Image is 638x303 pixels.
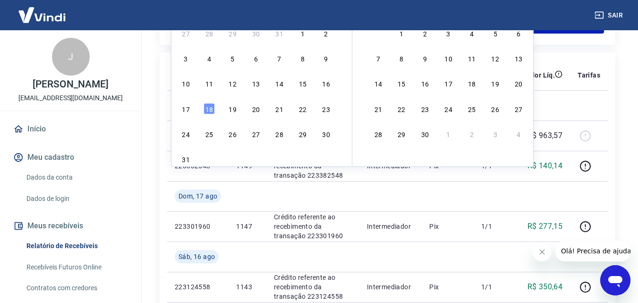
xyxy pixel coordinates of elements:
a: Relatório de Recebíveis [23,236,130,256]
div: Choose segunda-feira, 15 de setembro de 2025 [396,78,407,89]
div: Choose quinta-feira, 2 de outubro de 2025 [466,128,477,139]
div: Choose terça-feira, 5 de agosto de 2025 [227,52,238,64]
p: Pix [429,282,466,292]
div: Choose quarta-feira, 27 de agosto de 2025 [250,128,262,139]
div: Choose sexta-feira, 5 de setembro de 2025 [490,27,501,39]
div: Choose segunda-feira, 18 de agosto de 2025 [204,103,215,114]
div: Choose sexta-feira, 8 de agosto de 2025 [297,52,308,64]
div: Choose terça-feira, 2 de setembro de 2025 [227,153,238,164]
div: Choose segunda-feira, 1 de setembro de 2025 [204,153,215,164]
div: Choose quinta-feira, 21 de agosto de 2025 [274,103,285,114]
p: Pix [429,222,466,231]
button: Meus recebíveis [11,216,130,236]
button: Sair [593,7,627,24]
div: Choose sábado, 16 de agosto de 2025 [321,78,332,89]
p: Crédito referente ao recebimento da transação 223124558 [274,273,352,301]
div: Choose sexta-feira, 19 de setembro de 2025 [490,78,501,89]
div: Choose segunda-feira, 1 de setembro de 2025 [396,27,407,39]
div: Choose quarta-feira, 6 de agosto de 2025 [250,52,262,64]
div: Choose sexta-feira, 5 de setembro de 2025 [297,153,308,164]
div: Choose quarta-feira, 1 de outubro de 2025 [443,128,454,139]
p: Tarifas [578,70,600,80]
div: Choose sábado, 6 de setembro de 2025 [513,27,524,39]
div: Choose domingo, 21 de setembro de 2025 [373,103,384,114]
div: Choose quinta-feira, 28 de agosto de 2025 [274,128,285,139]
span: Sáb, 16 ago [179,252,215,261]
div: Choose quarta-feira, 3 de setembro de 2025 [443,27,454,39]
div: Choose domingo, 14 de setembro de 2025 [373,78,384,89]
p: Intermediador [367,282,415,292]
div: Choose quinta-feira, 25 de setembro de 2025 [466,103,477,114]
p: 1143 [236,282,258,292]
div: Choose terça-feira, 29 de julho de 2025 [227,27,238,39]
div: Choose segunda-feira, 4 de agosto de 2025 [204,52,215,64]
div: Choose quinta-feira, 4 de setembro de 2025 [274,153,285,164]
div: Choose sábado, 6 de setembro de 2025 [321,153,332,164]
img: Vindi [11,0,73,29]
div: Choose quarta-feira, 3 de setembro de 2025 [250,153,262,164]
a: Início [11,119,130,139]
div: Choose terça-feira, 19 de agosto de 2025 [227,103,238,114]
div: Choose quarta-feira, 17 de setembro de 2025 [443,78,454,89]
iframe: Botão para abrir a janela de mensagens [600,265,630,295]
div: Choose domingo, 3 de agosto de 2025 [180,52,192,64]
p: R$ 350,64 [527,281,563,293]
p: [EMAIL_ADDRESS][DOMAIN_NAME] [18,93,123,103]
div: Choose domingo, 27 de julho de 2025 [180,27,192,39]
div: Choose sábado, 9 de agosto de 2025 [321,52,332,64]
div: Choose domingo, 24 de agosto de 2025 [180,128,192,139]
button: Meu cadastro [11,147,130,168]
div: Choose quarta-feira, 20 de agosto de 2025 [250,103,262,114]
a: Dados da conta [23,168,130,187]
div: Choose domingo, 28 de setembro de 2025 [373,128,384,139]
div: Choose quarta-feira, 13 de agosto de 2025 [250,78,262,89]
p: Crédito referente ao recebimento da transação 223301960 [274,212,352,241]
a: Dados de login [23,189,130,208]
div: Choose segunda-feira, 8 de setembro de 2025 [396,52,407,64]
div: Choose segunda-feira, 25 de agosto de 2025 [204,128,215,139]
div: Choose sábado, 23 de agosto de 2025 [321,103,332,114]
div: Choose quarta-feira, 10 de setembro de 2025 [443,52,454,64]
div: Choose quinta-feira, 7 de agosto de 2025 [274,52,285,64]
div: Choose sexta-feira, 15 de agosto de 2025 [297,78,308,89]
div: Choose segunda-feira, 22 de setembro de 2025 [396,103,407,114]
iframe: Fechar mensagem [533,242,552,261]
div: Choose quinta-feira, 14 de agosto de 2025 [274,78,285,89]
div: Choose segunda-feira, 28 de julho de 2025 [204,27,215,39]
div: month 2025-09 [371,26,526,140]
div: Choose terça-feira, 16 de setembro de 2025 [419,78,431,89]
div: Choose quarta-feira, 24 de setembro de 2025 [443,103,454,114]
div: Choose quarta-feira, 30 de julho de 2025 [250,27,262,39]
div: Choose sábado, 30 de agosto de 2025 [321,128,332,139]
div: Choose terça-feira, 23 de setembro de 2025 [419,103,431,114]
p: [PERSON_NAME] [33,79,108,89]
div: Choose quinta-feira, 31 de julho de 2025 [274,27,285,39]
p: Valor Líq. [524,70,555,80]
p: R$ 277,15 [527,221,563,232]
div: Choose domingo, 10 de agosto de 2025 [180,78,192,89]
iframe: Mensagem da empresa [555,241,630,261]
span: Dom, 17 ago [179,191,217,201]
p: 223124558 [175,282,221,292]
div: J [52,38,90,76]
div: Choose terça-feira, 9 de setembro de 2025 [419,52,431,64]
a: Recebíveis Futuros Online [23,258,130,277]
p: Intermediador [367,222,415,231]
p: 1/1 [481,282,509,292]
div: Choose sábado, 27 de setembro de 2025 [513,103,524,114]
p: 1147 [236,222,258,231]
div: Choose sábado, 2 de agosto de 2025 [321,27,332,39]
div: Choose quinta-feira, 4 de setembro de 2025 [466,27,477,39]
p: -R$ 963,57 [525,130,562,141]
div: Choose sexta-feira, 12 de setembro de 2025 [490,52,501,64]
div: Choose sábado, 13 de setembro de 2025 [513,52,524,64]
div: Choose sexta-feira, 3 de outubro de 2025 [490,128,501,139]
div: Choose terça-feira, 26 de agosto de 2025 [227,128,238,139]
div: Choose quinta-feira, 11 de setembro de 2025 [466,52,477,64]
div: Choose terça-feira, 12 de agosto de 2025 [227,78,238,89]
div: Choose sexta-feira, 1 de agosto de 2025 [297,27,308,39]
div: Choose segunda-feira, 29 de setembro de 2025 [396,128,407,139]
div: Choose terça-feira, 2 de setembro de 2025 [419,27,431,39]
div: Choose domingo, 31 de agosto de 2025 [373,27,384,39]
p: R$ 140,14 [527,160,563,172]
